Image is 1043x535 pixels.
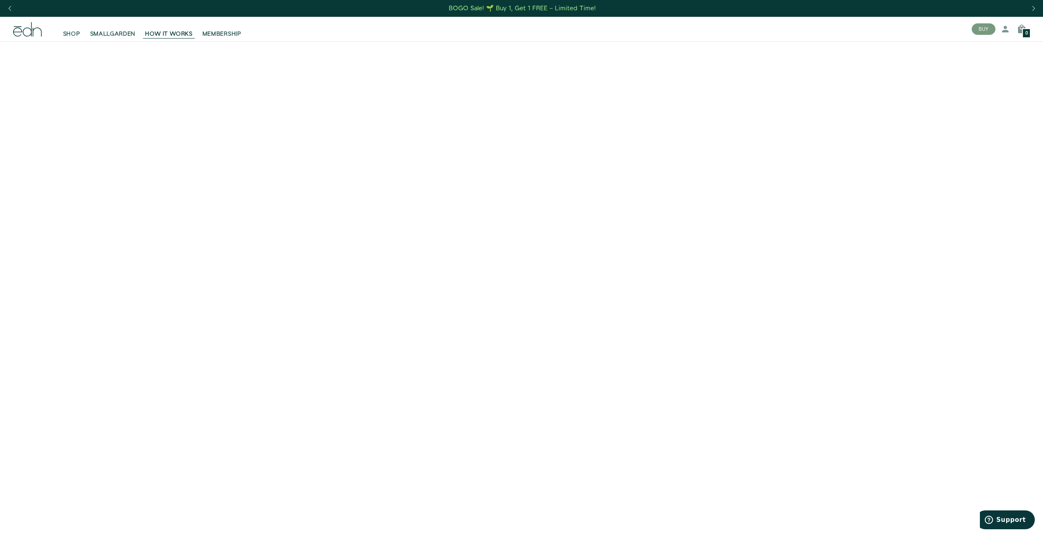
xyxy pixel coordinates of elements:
span: SHOP [63,30,80,38]
span: 0 [1025,31,1028,36]
a: SHOP [58,20,85,38]
span: SMALLGARDEN [90,30,136,38]
div: BOGO Sale! 🌱 Buy 1, Get 1 FREE – Limited Time! [449,4,596,13]
span: HOW IT WORKS [145,30,192,38]
iframe: Opens a widget where you can find more information [980,510,1035,531]
a: SMALLGARDEN [85,20,141,38]
a: BOGO Sale! 🌱 Buy 1, Get 1 FREE – Limited Time! [448,2,597,15]
button: BUY [972,23,995,35]
a: MEMBERSHIP [198,20,246,38]
a: HOW IT WORKS [140,20,197,38]
span: MEMBERSHIP [202,30,241,38]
